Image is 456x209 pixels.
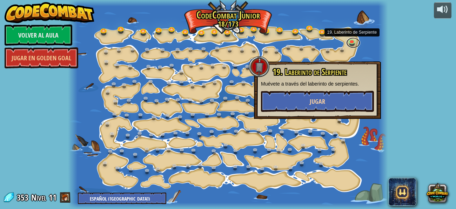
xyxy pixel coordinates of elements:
button: Ajustar el volúmen [434,2,451,19]
span: 11 [49,192,56,203]
span: Jugar [310,97,325,106]
img: CodeCombat - Learn how to code by playing a game [5,2,94,23]
a: Jugar en Golden Goal [5,47,78,68]
span: 353 [17,192,31,203]
span: 19. Laberinto de Serpiente [273,66,347,78]
p: Muévete a través del laberinto de serpientes. [261,80,374,87]
span: Nivel [31,192,46,203]
button: Jugar [261,91,374,112]
a: Volver al aula [5,25,72,46]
